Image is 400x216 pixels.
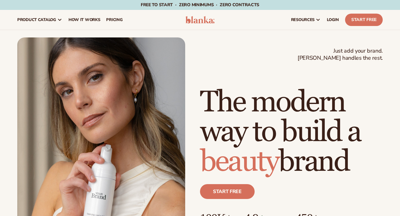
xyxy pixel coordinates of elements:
span: resources [291,17,315,22]
span: How It Works [69,17,100,22]
a: LOGIN [324,10,342,30]
span: beauty [200,144,278,180]
a: How It Works [65,10,103,30]
span: product catalog [17,17,56,22]
span: LOGIN [327,17,339,22]
a: resources [288,10,324,30]
h1: The modern way to build a brand [200,88,383,177]
span: Just add your brand. [PERSON_NAME] handles the rest. [298,47,383,62]
a: product catalog [14,10,65,30]
a: Start free [200,184,255,199]
a: pricing [103,10,126,30]
span: Free to start · ZERO minimums · ZERO contracts [141,2,259,8]
img: logo [185,16,215,24]
span: pricing [106,17,123,22]
a: Start Free [345,14,383,26]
